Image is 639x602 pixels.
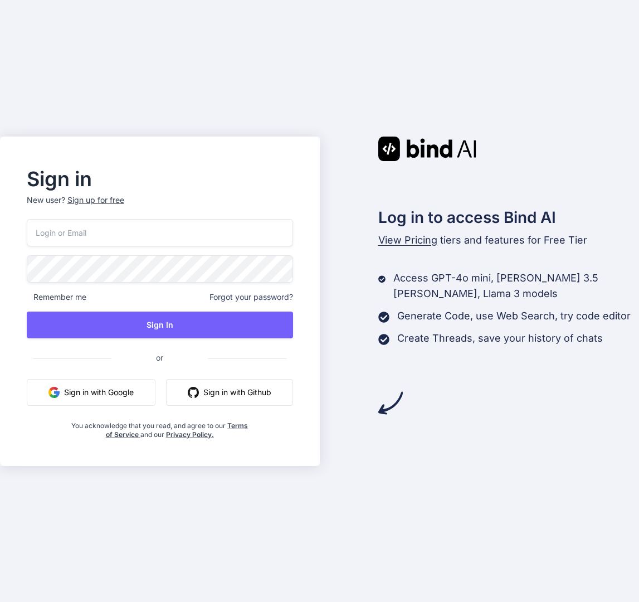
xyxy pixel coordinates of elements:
button: Sign in with Github [166,379,293,406]
p: Create Threads, save your history of chats [397,331,603,346]
div: You acknowledge that you read, and agree to our and our [71,415,248,439]
p: Generate Code, use Web Search, try code editor [397,308,631,324]
button: Sign in with Google [27,379,155,406]
p: New user? [27,195,293,219]
img: github [188,387,199,398]
p: Access GPT-4o mini, [PERSON_NAME] 3.5 [PERSON_NAME], Llama 3 models [393,270,639,302]
img: arrow [378,391,403,415]
span: Remember me [27,292,86,303]
a: Terms of Service [106,421,248,439]
h2: Sign in [27,170,293,188]
img: google [48,387,60,398]
span: or [111,344,208,371]
a: Privacy Policy. [166,430,214,439]
div: Sign up for free [67,195,124,206]
img: Bind AI logo [378,137,476,161]
button: Sign In [27,312,293,338]
input: Login or Email [27,219,293,246]
span: Forgot your password? [209,292,293,303]
span: View Pricing [378,234,437,246]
